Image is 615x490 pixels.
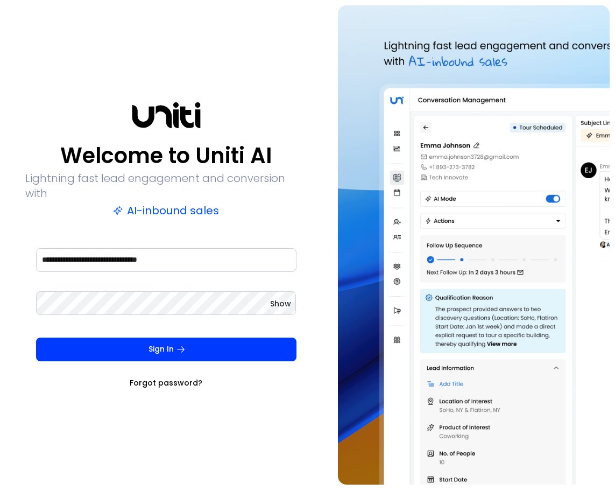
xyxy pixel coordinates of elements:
[338,5,610,485] img: auth-hero.png
[113,203,219,218] p: AI-inbound sales
[60,143,272,169] p: Welcome to Uniti AI
[25,171,307,201] p: Lightning fast lead engagement and conversion with
[36,338,296,361] button: Sign In
[130,377,202,388] a: Forgot password?
[270,298,291,309] button: Show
